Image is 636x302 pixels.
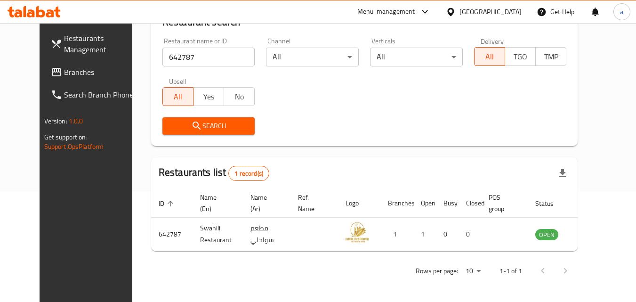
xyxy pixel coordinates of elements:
[370,48,463,66] div: All
[44,140,104,153] a: Support.OpsPlatform
[167,90,190,104] span: All
[200,192,232,214] span: Name (En)
[197,90,220,104] span: Yes
[43,61,146,83] a: Branches
[535,229,558,240] span: OPEN
[338,189,380,218] th: Logo
[551,162,574,185] div: Export file
[380,189,413,218] th: Branches
[266,48,359,66] div: All
[509,50,532,64] span: TGO
[170,120,248,132] span: Search
[505,47,536,66] button: TGO
[151,218,193,251] td: 642787
[577,189,610,218] th: Action
[380,218,413,251] td: 1
[413,218,436,251] td: 1
[169,78,186,84] label: Upsell
[193,87,224,106] button: Yes
[159,165,269,181] h2: Restaurants list
[478,50,501,64] span: All
[416,265,458,277] p: Rows per page:
[224,87,255,106] button: No
[535,47,566,66] button: TMP
[413,189,436,218] th: Open
[459,218,481,251] td: 0
[539,50,563,64] span: TMP
[229,169,269,178] span: 1 record(s)
[44,115,67,127] span: Version:
[43,83,146,106] a: Search Branch Phone
[474,47,505,66] button: All
[162,15,567,29] h2: Restaurant search
[162,87,193,106] button: All
[162,48,255,66] input: Search for restaurant name or ID..
[489,192,516,214] span: POS group
[298,192,327,214] span: Ref. Name
[436,218,459,251] td: 0
[162,117,255,135] button: Search
[64,89,138,100] span: Search Branch Phone
[499,265,522,277] p: 1-1 of 1
[193,218,243,251] td: Swahili Restaurant
[462,264,484,278] div: Rows per page:
[69,115,83,127] span: 1.0.0
[459,7,522,17] div: [GEOGRAPHIC_DATA]
[357,6,415,17] div: Menu-management
[64,33,138,55] span: Restaurants Management
[228,166,269,181] div: Total records count
[64,66,138,78] span: Branches
[620,7,623,17] span: a
[436,189,459,218] th: Busy
[151,189,610,251] table: enhanced table
[459,189,481,218] th: Closed
[535,198,566,209] span: Status
[243,218,290,251] td: مطعم سواحلي
[159,198,177,209] span: ID
[228,90,251,104] span: No
[43,27,146,61] a: Restaurants Management
[481,38,504,44] label: Delivery
[346,220,369,244] img: Swahili Restaurant
[44,131,88,143] span: Get support on:
[250,192,279,214] span: Name (Ar)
